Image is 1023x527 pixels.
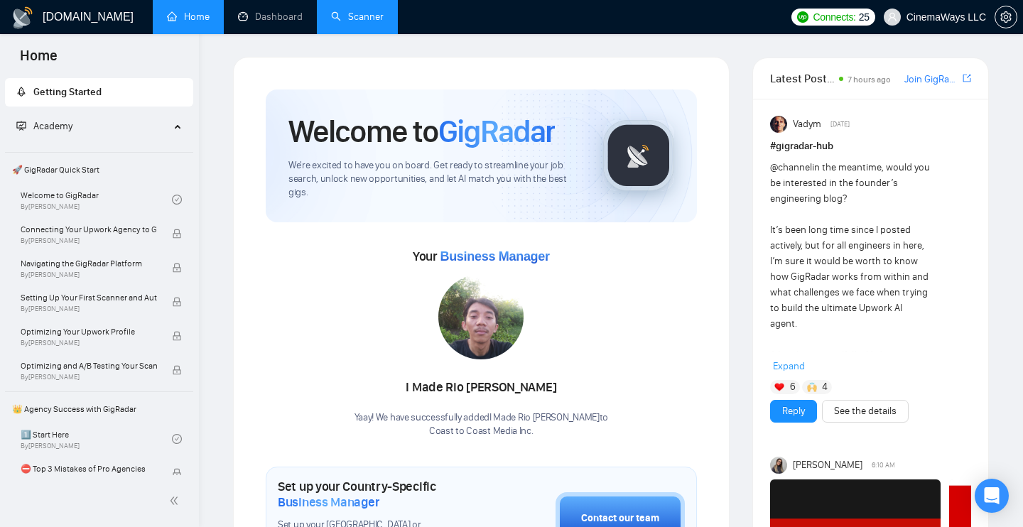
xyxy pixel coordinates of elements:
[440,249,549,263] span: Business Manager
[172,434,182,444] span: check-circle
[887,12,897,22] span: user
[773,360,805,372] span: Expand
[172,365,182,375] span: lock
[770,457,787,474] img: Mariia Heshka
[770,138,971,154] h1: # gigradar-hub
[848,75,891,85] span: 7 hours ago
[9,45,69,75] span: Home
[238,11,303,23] a: dashboardDashboard
[21,237,157,245] span: By [PERSON_NAME]
[872,459,895,472] span: 6:10 AM
[770,161,812,173] span: @channel
[16,87,26,97] span: rocket
[995,11,1017,23] span: setting
[830,118,850,131] span: [DATE]
[975,479,1009,513] div: Open Intercom Messenger
[770,70,835,87] span: Latest Posts from the GigRadar Community
[859,9,870,25] span: 25
[331,11,384,23] a: searchScanner
[21,423,172,455] a: 1️⃣ Start HereBy[PERSON_NAME]
[6,156,192,184] span: 🚀 GigRadar Quick Start
[21,305,157,313] span: By [PERSON_NAME]
[11,6,34,29] img: logo
[21,256,157,271] span: Navigating the GigRadar Platform
[172,331,182,341] span: lock
[288,159,580,200] span: We're excited to have you on board. Get ready to streamline your job search, unlock new opportuni...
[16,120,72,132] span: Academy
[21,290,157,305] span: Setting Up Your First Scanner and Auto-Bidder
[813,9,855,25] span: Connects:
[16,121,26,131] span: fund-projection-screen
[581,511,659,526] div: Contact our team
[33,120,72,132] span: Academy
[963,72,971,85] a: export
[33,86,102,98] span: Getting Started
[603,120,674,191] img: gigradar-logo.png
[21,359,157,373] span: Optimizing and A/B Testing Your Scanner for Better Results
[21,222,157,237] span: Connecting Your Upwork Agency to GigRadar
[822,380,828,394] span: 4
[167,11,210,23] a: homeHome
[21,325,157,339] span: Optimizing Your Upwork Profile
[790,380,796,394] span: 6
[782,403,805,419] a: Reply
[995,6,1017,28] button: setting
[21,184,172,215] a: Welcome to GigRadarBy[PERSON_NAME]
[770,400,817,423] button: Reply
[172,468,182,478] span: lock
[169,494,183,508] span: double-left
[822,400,909,423] button: See the details
[21,462,157,476] span: ⛔ Top 3 Mistakes of Pro Agencies
[172,229,182,239] span: lock
[172,195,182,205] span: check-circle
[354,411,609,438] div: Yaay! We have successfully added I Made Rio [PERSON_NAME] to
[793,116,821,132] span: Vadym
[5,78,193,107] li: Getting Started
[834,403,897,419] a: See the details
[904,72,960,87] a: Join GigRadar Slack Community
[6,395,192,423] span: 👑 Agency Success with GigRadar
[438,112,555,151] span: GigRadar
[21,373,157,381] span: By [PERSON_NAME]
[438,274,524,359] img: 1708936149670-WhatsApp%20Image%202024-02-15%20at%2017.56.12.jpeg
[354,425,609,438] p: Coast to Coast Media Inc .
[793,457,862,473] span: [PERSON_NAME]
[172,263,182,273] span: lock
[995,11,1017,23] a: setting
[413,249,550,264] span: Your
[963,72,971,84] span: export
[807,382,817,392] img: 🙌
[288,112,555,151] h1: Welcome to
[21,271,157,279] span: By [PERSON_NAME]
[21,339,157,347] span: By [PERSON_NAME]
[797,11,808,23] img: upwork-logo.png
[278,479,485,510] h1: Set up your Country-Specific
[172,297,182,307] span: lock
[354,376,609,400] div: I Made Rio [PERSON_NAME]
[770,116,787,133] img: Vadym
[278,494,379,510] span: Business Manager
[774,382,784,392] img: ❤️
